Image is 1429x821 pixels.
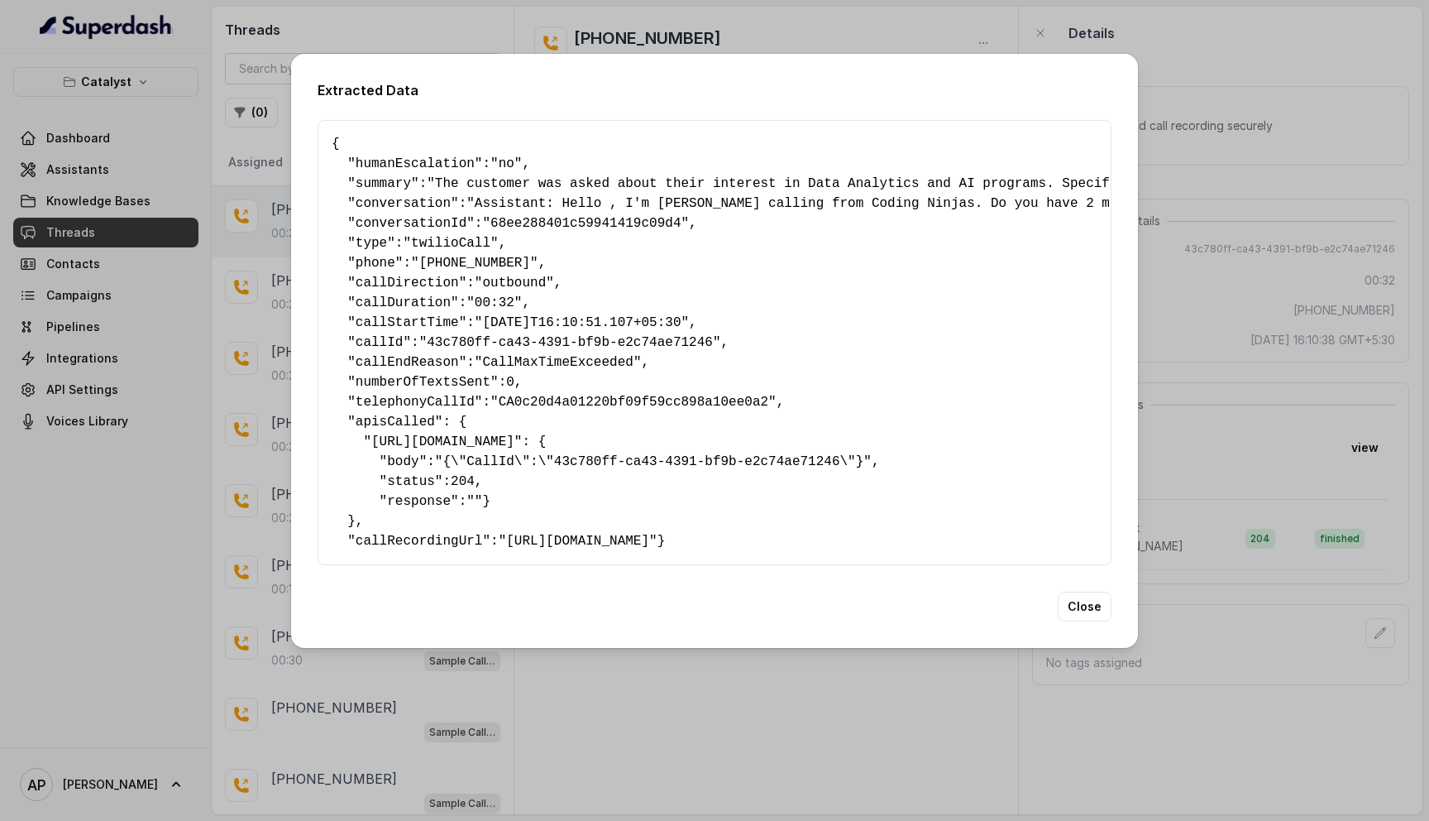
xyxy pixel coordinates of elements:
[356,295,451,310] span: callDuration
[475,355,642,370] span: "CallMaxTimeExceeded"
[419,335,721,350] span: "43c780ff-ca43-4391-bf9b-e2c74ae71246"
[435,454,872,469] span: "{\"CallId\":\"43c780ff-ca43-4391-bf9b-e2c74ae71246\"}"
[356,375,490,390] span: numberOfTextsSent
[356,534,483,549] span: callRecordingUrl
[475,276,554,290] span: "outbound"
[1058,592,1111,622] button: Close
[499,534,657,549] span: "[URL][DOMAIN_NAME]"
[490,395,777,410] span: "CA0c20d4a01220bf09f59cc898a10ee0a2"
[356,315,459,330] span: callStartTime
[387,474,435,489] span: status
[475,315,689,330] span: "[DATE]T16:10:51.107+05:30"
[451,474,475,489] span: 204
[482,216,689,231] span: "68ee288401c59941419c09d4"
[466,494,482,509] span: ""
[356,276,459,290] span: callDirection
[356,256,395,271] span: phone
[332,134,1097,551] pre: { " ": , " ": , " ": , " ": , " ": , " ": , " ": , " ": , " ": , " ": , " ": , " ": , " ": , " ":...
[318,80,1111,100] h2: Extracted Data
[387,494,451,509] span: response
[356,196,451,211] span: conversation
[371,435,514,449] span: [URL][DOMAIN_NAME]
[356,355,459,370] span: callEndReason
[356,176,411,191] span: summary
[466,295,522,310] span: "00:32"
[387,454,418,469] span: body
[411,256,538,271] span: "[PHONE_NUMBER]"
[403,236,498,251] span: "twilioCall"
[490,156,522,171] span: "no"
[356,335,404,350] span: callId
[356,216,466,231] span: conversationId
[356,415,435,430] span: apisCalled
[356,236,387,251] span: type
[356,156,475,171] span: humanEscalation
[506,375,514,390] span: 0
[356,395,475,410] span: telephonyCallId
